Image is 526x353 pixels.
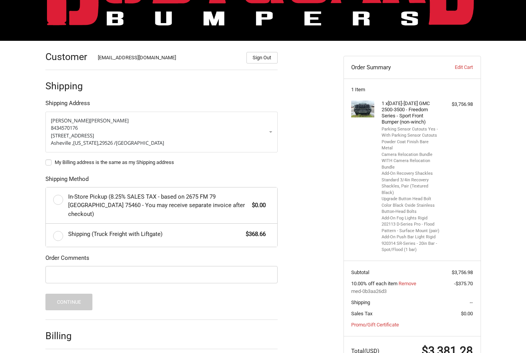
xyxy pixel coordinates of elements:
[68,230,242,239] span: Shipping (Truck Freight with Liftgate)
[51,139,73,146] span: Asheville ,
[51,117,90,124] span: [PERSON_NAME]
[382,126,441,139] li: Parking Sensor Cutouts Yes - With Parking Sensor Cutouts
[45,294,93,310] button: Continue
[351,311,372,316] span: Sales Tax
[454,281,473,286] span: -$375.70
[470,299,473,305] span: --
[452,269,473,275] span: $3,756.98
[242,230,266,239] span: $368.66
[45,112,278,152] a: Enter or select a different address
[435,64,473,71] a: Edit Cart
[351,269,369,275] span: Subtotal
[382,196,441,215] li: Upgrade Button Head Bolt Color Black Oxide Stainless Button-Head Bolts
[351,87,473,93] h3: 1 Item
[351,64,435,71] h3: Order Summary
[45,254,89,266] legend: Order Comments
[45,330,90,342] h2: Billing
[51,132,94,139] span: [STREET_ADDRESS]
[45,51,90,63] h2: Customer
[382,215,441,234] li: Add-On Fog Lights Rigid 202113 D-Series Pro - Flood Pattern - Surface Mount (pair)
[116,139,164,146] span: [GEOGRAPHIC_DATA]
[98,54,239,64] div: [EMAIL_ADDRESS][DOMAIN_NAME]
[382,152,441,171] li: Camera Relocation Bundle WITH Camera Relocation Bundle
[382,100,441,125] h4: 1 x [DATE]-[DATE] GMC 2500-3500 - Freedom Series - Sport Front Bumper (non-winch)
[442,100,473,108] div: $3,756.98
[351,288,473,295] span: med-0b3aa26d3
[351,299,370,305] span: Shipping
[382,139,441,152] li: Powder Coat Finish Bare Metal
[45,159,278,166] label: My Billing address is the same as my Shipping address
[68,192,248,219] span: In-Store Pickup (8.25% SALES TAX - based on 2675 FM 79 [GEOGRAPHIC_DATA] 75460 - You may receive ...
[51,124,78,131] span: 8434570176
[351,281,399,286] span: 10.00% off each item
[461,311,473,316] span: $0.00
[248,201,266,210] span: $0.00
[351,322,399,328] a: Promo/Gift Certificate
[90,117,129,124] span: [PERSON_NAME]
[45,175,89,187] legend: Shipping Method
[382,171,441,196] li: Add-On Recovery Shackles Standard 3/4in Recovery Shackles, Pair (Textured Black)
[45,80,90,92] h2: Shipping
[246,52,278,64] button: Sign Out
[399,281,416,286] a: Remove
[73,139,99,146] span: [US_STATE],
[45,99,90,111] legend: Shipping Address
[99,139,116,146] span: 29526 /
[382,234,441,253] li: Add-On Push Bar Light Rigid 920314 SR-Series - 20in Bar - Spot/Flood (1 bar)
